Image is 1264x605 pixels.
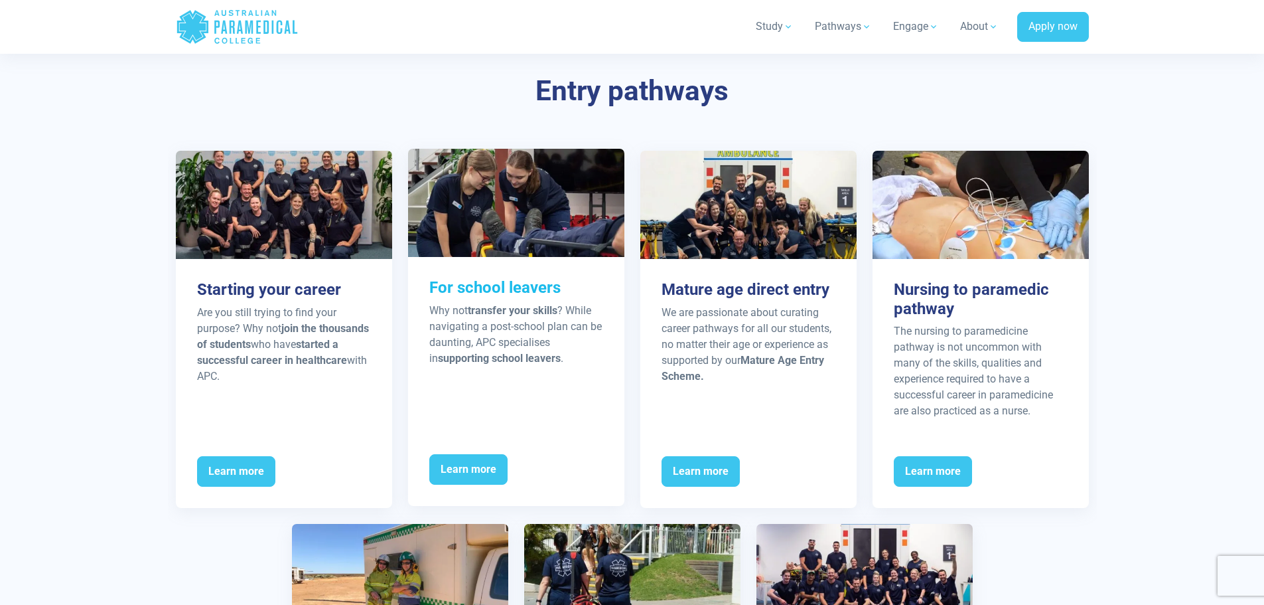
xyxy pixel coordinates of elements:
img: Entry Pathways – Starting your career [176,151,392,259]
span: Learn more [894,456,972,487]
strong: supporting school leavers [438,352,561,365]
a: Starting your career Are you still trying to find your purpose? Why notjoin the thousands of stud... [176,151,392,508]
a: About [952,8,1007,45]
span: Learn more [662,456,740,487]
a: Mature age direct entry We are passionate about curating career pathways for all our students, no... [640,151,857,508]
strong: transfer your skills [468,304,557,317]
p: Why not ? While navigating a post-school plan can be daunting, APC specialises in . [429,303,603,367]
a: For school leavers Why nottransfer your skills? While navigating a post-school plan can be daunti... [408,149,624,506]
h3: For school leavers [429,278,603,298]
strong: join the thousands of students [197,322,369,351]
p: We are passionate about curating career pathways for all our students, no matter their age or exp... [662,305,835,385]
p: Are you still trying to find your purpose? Why not who have with APC. [197,305,371,385]
a: Apply now [1017,12,1089,43]
h3: Entry pathways [244,74,1020,108]
span: Learn more [197,456,275,487]
a: Engage [885,8,947,45]
img: Entry Pathways – Nursing [873,151,1089,259]
h3: Nursing to paramedic pathway [894,280,1068,319]
img: Entry Pathways – Mature Age Students [640,151,857,259]
a: Pathways [807,8,880,45]
h3: Starting your career [197,280,371,300]
span: Learn more [429,454,508,485]
a: Study [748,8,802,45]
h3: Mature age direct entry [662,280,835,300]
p: The nursing to paramedicine pathway is not uncommon with many of the skills, qualities and experi... [894,323,1068,419]
img: Entry Pathways – School leavers [408,149,624,257]
a: Nursing to paramedic pathway The nursing to paramedicine pathway is not uncommon with many of the... [873,151,1089,508]
strong: Mature Age Entry Scheme. [662,354,824,383]
a: Australian Paramedical College [176,5,299,48]
strong: started a successful career in healthcare [197,338,347,367]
